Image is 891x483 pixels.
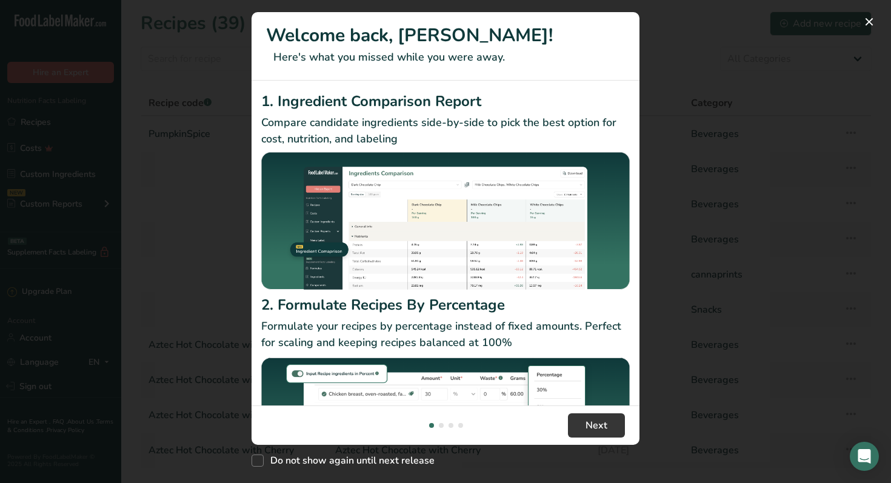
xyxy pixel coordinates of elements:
span: Do not show again until next release [264,455,435,467]
h2: 2. Formulate Recipes By Percentage [261,294,630,316]
span: Next [586,418,607,433]
h1: Welcome back, [PERSON_NAME]! [266,22,625,49]
p: Compare candidate ingredients side-by-side to pick the best option for cost, nutrition, and labeling [261,115,630,147]
div: Open Intercom Messenger [850,442,879,471]
p: Here's what you missed while you were away. [266,49,625,65]
button: Next [568,413,625,438]
img: Ingredient Comparison Report [261,152,630,290]
p: Formulate your recipes by percentage instead of fixed amounts. Perfect for scaling and keeping re... [261,318,630,351]
h2: 1. Ingredient Comparison Report [261,90,630,112]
